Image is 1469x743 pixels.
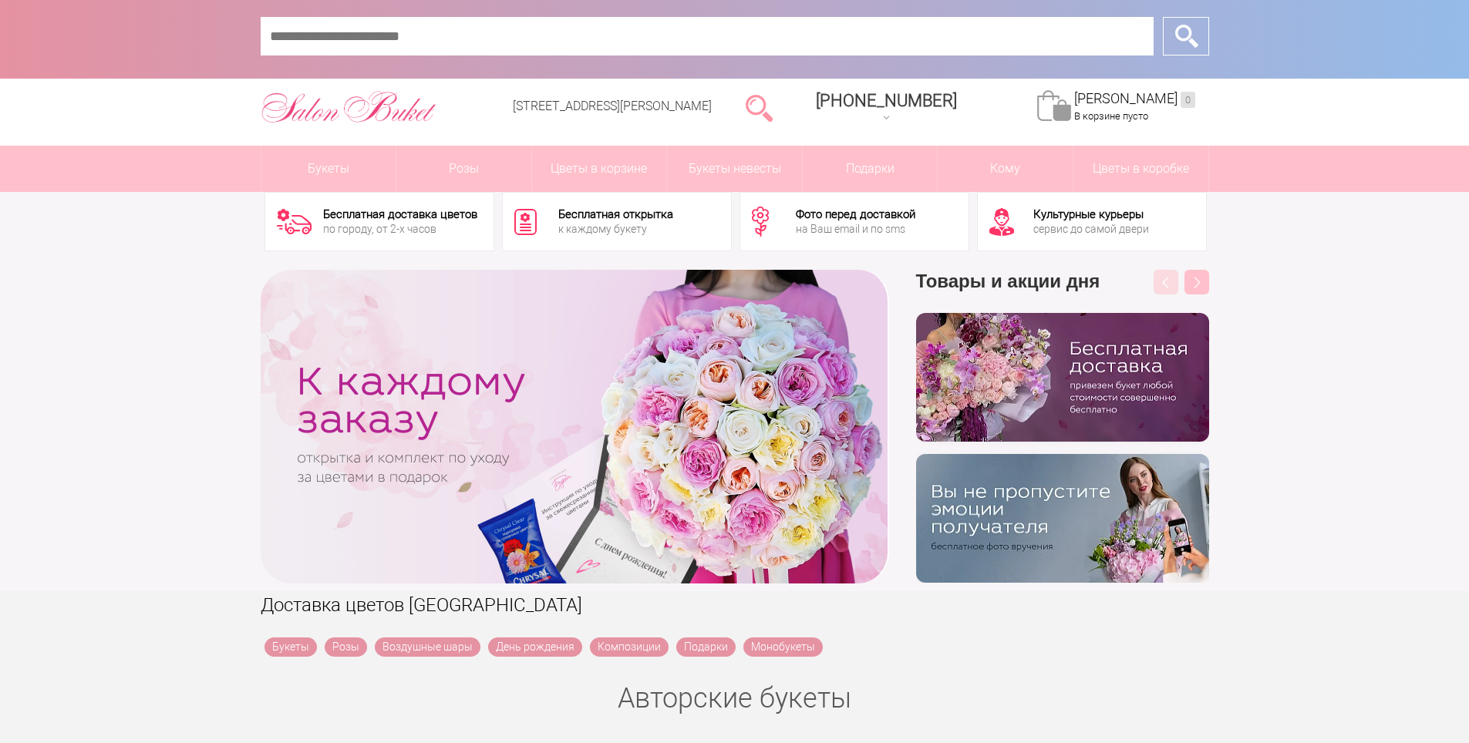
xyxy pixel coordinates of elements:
[513,99,712,113] a: [STREET_ADDRESS][PERSON_NAME]
[676,637,736,657] a: Подарки
[1074,90,1195,108] a: [PERSON_NAME]
[796,209,915,220] div: Фото перед доставкой
[488,637,582,657] a: День рождения
[938,146,1073,192] span: Кому
[261,591,1209,619] h1: Доставка цветов [GEOGRAPHIC_DATA]
[375,637,480,657] a: Воздушные шары
[323,209,477,220] div: Бесплатная доставка цветов
[667,146,802,192] a: Букеты невесты
[264,637,317,657] a: Букеты
[803,146,938,192] a: Подарки
[743,637,823,657] a: Монобукеты
[325,637,367,657] a: Розы
[796,224,915,234] div: на Ваш email и по sms
[916,270,1209,313] h3: Товары и акции дня
[816,91,957,110] span: [PHONE_NUMBER]
[916,454,1209,583] img: v9wy31nijnvkfycrkduev4dhgt9psb7e.png.webp
[558,209,673,220] div: Бесплатная открытка
[618,682,851,714] a: Авторские букеты
[1033,209,1149,220] div: Культурные курьеры
[261,87,437,127] img: Цветы Нижний Новгород
[590,637,669,657] a: Композиции
[261,146,396,192] a: Букеты
[396,146,531,192] a: Розы
[558,224,673,234] div: к каждому букету
[1074,110,1148,122] span: В корзине пусто
[1033,224,1149,234] div: сервис до самой двери
[916,313,1209,442] img: hpaj04joss48rwypv6hbykmvk1dj7zyr.png.webp
[807,86,966,129] a: [PHONE_NUMBER]
[1181,92,1195,108] ins: 0
[1073,146,1208,192] a: Цветы в коробке
[1184,270,1209,294] button: Next
[323,224,477,234] div: по городу, от 2-х часов
[532,146,667,192] a: Цветы в корзине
